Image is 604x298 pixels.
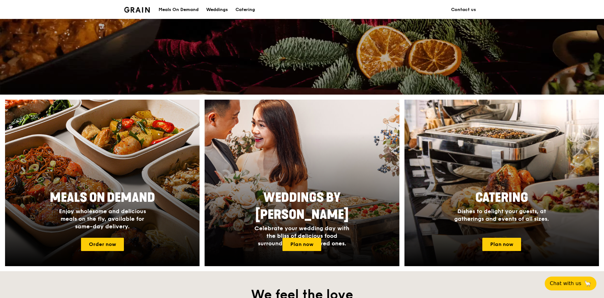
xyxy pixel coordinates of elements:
span: 🦙 [584,280,591,287]
img: Grain [124,7,150,13]
a: Weddings by [PERSON_NAME]Celebrate your wedding day with the bliss of delicious food surrounded b... [205,100,399,266]
span: Meals On Demand [50,190,155,205]
a: Catering [232,0,259,19]
span: Enjoy wholesome and delicious meals on the fly, available for same-day delivery. [59,208,146,230]
a: Plan now [282,238,321,251]
button: Chat with us🦙 [545,277,596,290]
div: Weddings [206,0,228,19]
img: meals-on-demand-card.d2b6f6db.png [5,100,200,266]
a: Plan now [482,238,521,251]
img: catering-card.e1cfaf3e.jpg [404,100,599,266]
a: Meals On DemandEnjoy wholesome and delicious meals on the fly, available for same-day delivery.Or... [5,100,200,266]
a: Contact us [447,0,480,19]
span: Weddings by [PERSON_NAME] [255,190,349,222]
span: Dishes to delight your guests, at gatherings and events of all sizes. [454,208,549,222]
a: Order now [81,238,124,251]
span: Celebrate your wedding day with the bliss of delicious food surrounded by your loved ones. [254,225,349,247]
span: Catering [475,190,528,205]
span: Chat with us [550,280,581,287]
div: Meals On Demand [159,0,199,19]
img: weddings-card.4f3003b8.jpg [205,100,399,266]
div: Catering [235,0,255,19]
a: CateringDishes to delight your guests, at gatherings and events of all sizes.Plan now [404,100,599,266]
a: Weddings [202,0,232,19]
